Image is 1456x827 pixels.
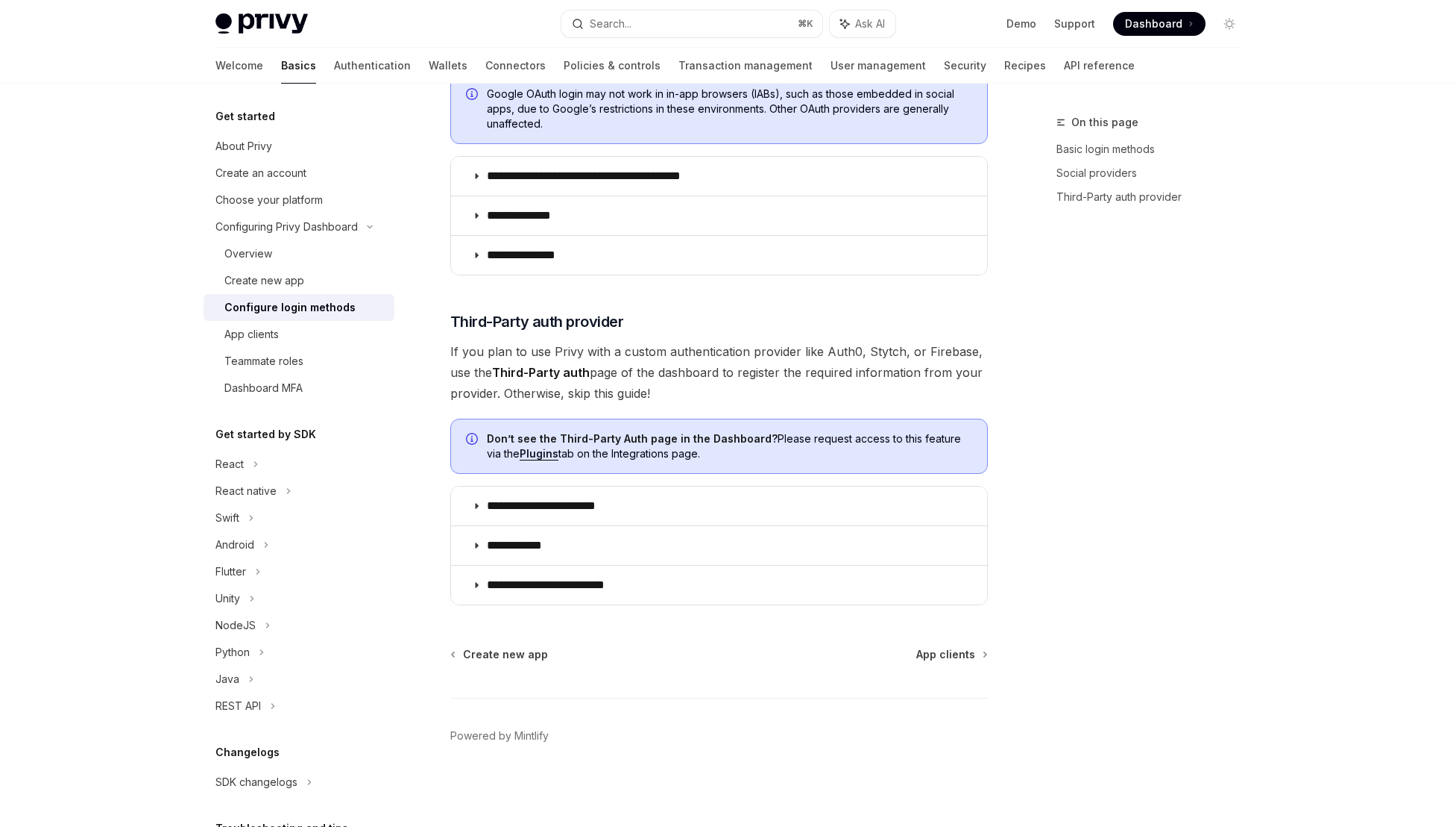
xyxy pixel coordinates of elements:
[204,240,394,267] a: Overview
[485,48,546,84] a: Connectors
[1056,137,1253,161] a: Basic login methods
[215,697,261,715] div: REST API
[215,590,240,608] div: Unity
[1056,185,1253,209] a: Third-Party auth provider
[492,365,590,380] strong: Third-Party auth
[1054,16,1095,31] a: Support
[215,743,280,761] h5: Changelogs
[916,647,975,662] span: App clients
[334,48,411,84] a: Authentication
[215,670,239,688] div: Java
[487,87,972,131] span: Google OAuth login may not work in in-app browsers (IABs), such as those embedded in social apps,...
[944,48,986,84] a: Security
[281,48,316,84] a: Basics
[204,187,394,213] a: Choose your platform
[215,536,254,554] div: Android
[450,311,624,332] span: Third-Party auth provider
[1071,113,1138,131] span: On this page
[487,432,778,445] strong: Don’t see the Third-Party Auth page in the Dashboard?
[798,18,813,30] span: ⌘ K
[215,617,256,634] div: NodeJS
[215,48,263,84] a: Welcome
[224,245,272,263] div: Overview
[215,191,323,209] div: Choose your platform
[590,15,631,33] div: Search...
[466,88,481,103] svg: Info
[215,218,358,236] div: Configuring Privy Dashboard
[204,160,394,187] a: Create an account
[429,48,467,84] a: Wallets
[916,647,986,662] a: App clients
[215,137,272,155] div: About Privy
[204,321,394,348] a: App clients
[564,48,661,84] a: Policies & controls
[1056,161,1253,185] a: Social providers
[215,13,308,34] img: light logo
[215,773,297,791] div: SDK changelogs
[463,647,548,662] span: Create new app
[215,425,316,443] h5: Get started by SDK
[855,16,885,31] span: Ask AI
[487,431,972,461] span: Please request access to this feature via the tab on the Integrations page.
[224,299,356,316] div: Configure login methods
[215,455,244,473] div: React
[450,341,988,404] span: If you plan to use Privy with a custom authentication provider like Auth0, Stytch, or Firebase, u...
[215,164,306,182] div: Create an account
[1125,16,1182,31] span: Dashboard
[215,563,246,581] div: Flutter
[215,482,277,500] div: React native
[204,348,394,375] a: Teammate roles
[215,509,239,527] div: Swift
[204,375,394,402] a: Dashboard MFA
[1113,12,1206,36] a: Dashboard
[520,447,558,461] a: Plugins
[215,643,250,661] div: Python
[561,10,822,37] button: Search...⌘K
[452,647,548,662] a: Create new app
[1006,16,1036,31] a: Demo
[204,294,394,321] a: Configure login methods
[204,133,394,160] a: About Privy
[1217,12,1241,36] button: Toggle dark mode
[831,48,926,84] a: User management
[224,272,304,290] div: Create new app
[224,325,279,343] div: App clients
[450,728,549,743] a: Powered by Mintlify
[204,267,394,294] a: Create new app
[678,48,813,84] a: Transaction management
[1064,48,1135,84] a: API reference
[830,10,895,37] button: Ask AI
[224,379,303,397] div: Dashboard MFA
[1004,48,1046,84] a: Recipes
[466,433,481,448] svg: Info
[215,107,275,125] h5: Get started
[224,352,303,370] div: Teammate roles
